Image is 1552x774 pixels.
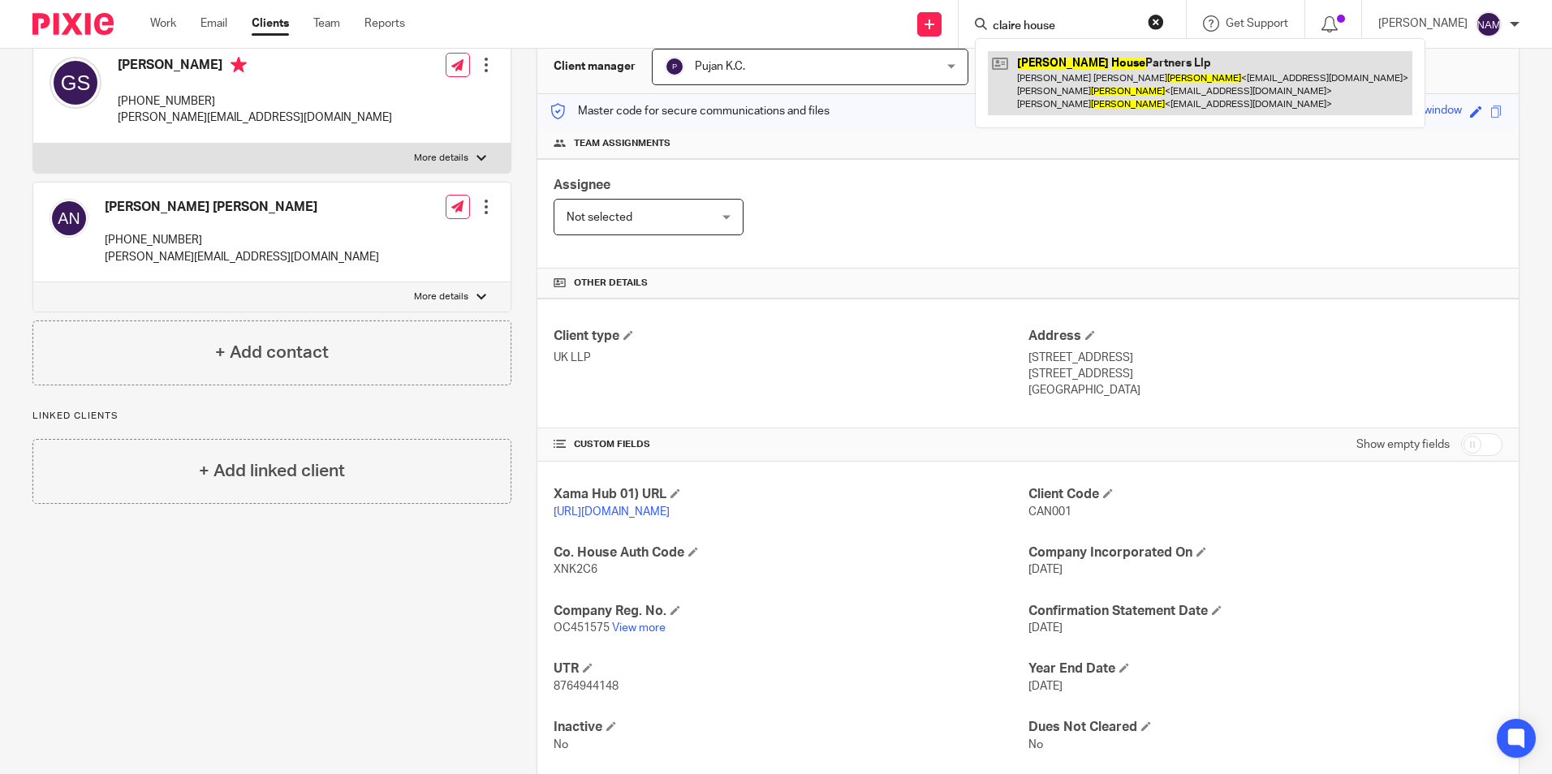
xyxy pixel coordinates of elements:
a: Email [200,15,227,32]
span: Not selected [567,212,632,223]
h4: Dues Not Cleared [1028,719,1502,736]
span: [DATE] [1028,564,1063,575]
input: Search [991,19,1137,34]
span: No [1028,739,1043,750]
p: UK LLP [554,350,1028,366]
a: Work [150,15,176,32]
h4: Inactive [554,719,1028,736]
i: Primary [231,57,247,73]
button: Clear [1148,14,1164,30]
h4: Co. House Auth Code [554,544,1028,561]
p: Linked clients [32,410,511,423]
h4: Year End Date [1028,660,1502,677]
p: Master code for secure communications and files [550,103,830,119]
a: View more [612,622,666,634]
span: [DATE] [1028,681,1063,692]
h4: [PERSON_NAME] [PERSON_NAME] [105,199,379,216]
p: [STREET_ADDRESS] [1028,366,1502,382]
h4: Address [1028,328,1502,345]
h3: Client manager [554,58,636,75]
h4: Xama Hub 01) URL [554,486,1028,503]
img: svg%3E [665,57,684,76]
span: Team assignments [574,137,670,150]
p: [PERSON_NAME][EMAIL_ADDRESS][DOMAIN_NAME] [118,110,392,126]
h4: UTR [554,660,1028,677]
h4: Company Incorporated On [1028,544,1502,561]
h4: Client Code [1028,486,1502,503]
span: CAN001 [1028,506,1071,518]
img: svg%3E [50,199,88,238]
p: More details [414,290,468,303]
span: Assignee [554,178,610,191]
span: XNK2C6 [554,564,597,575]
p: More details [414,152,468,165]
span: Pujan K.C. [695,61,745,72]
h4: Confirmation Statement Date [1028,603,1502,620]
p: [PHONE_NUMBER] [118,93,392,110]
label: Show empty fields [1356,436,1450,453]
p: [GEOGRAPHIC_DATA] [1028,382,1502,398]
p: [PERSON_NAME][EMAIL_ADDRESS][DOMAIN_NAME] [105,249,379,265]
h4: Company Reg. No. [554,603,1028,620]
span: OC451575 [554,622,610,634]
p: [PERSON_NAME] [1378,15,1468,32]
p: [STREET_ADDRESS] [1028,350,1502,366]
h4: CUSTOM FIELDS [554,438,1028,451]
h4: + Add linked client [199,458,345,484]
a: Clients [252,15,289,32]
a: Reports [364,15,405,32]
img: svg%3E [1476,11,1502,37]
h4: + Add contact [215,340,329,365]
h4: Client type [554,328,1028,345]
img: Pixie [32,13,114,35]
div: established-onyx-pinstriped-window [1278,102,1462,121]
span: Other details [574,277,648,290]
p: [PHONE_NUMBER] [105,232,379,248]
span: No [554,739,568,750]
h4: [PERSON_NAME] [118,57,392,77]
span: Get Support [1226,18,1288,29]
span: 8764944148 [554,681,619,692]
img: svg%3E [50,57,101,109]
a: Team [313,15,340,32]
span: [DATE] [1028,622,1063,634]
a: [URL][DOMAIN_NAME] [554,506,670,518]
